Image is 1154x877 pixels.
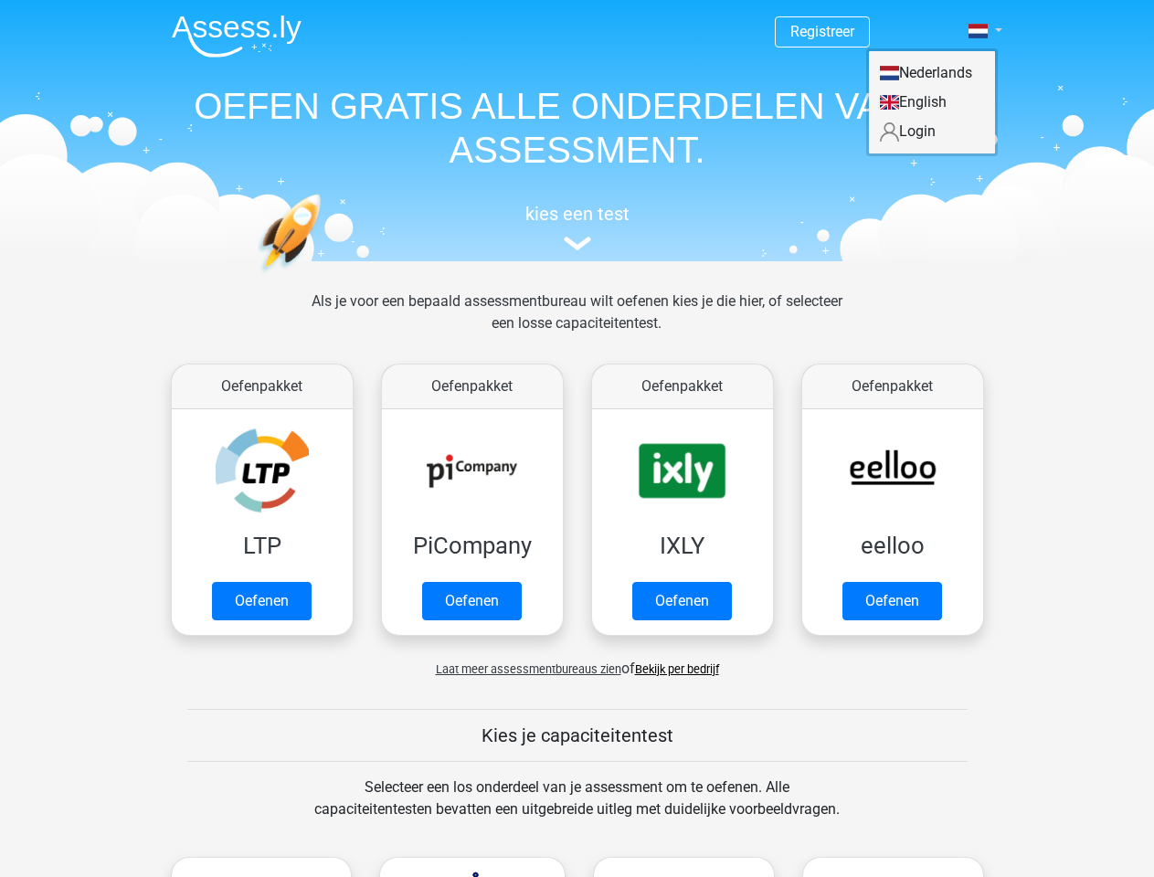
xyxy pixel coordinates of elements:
a: Oefenen [842,582,942,620]
img: oefenen [258,194,392,359]
img: Assessly [172,15,302,58]
h5: Kies je capaciteitentest [187,724,968,746]
span: Laat meer assessmentbureaus zien [436,662,621,676]
a: kies een test [157,203,998,251]
img: assessment [564,237,591,250]
a: English [869,88,995,117]
div: Selecteer een los onderdeel van je assessment om te oefenen. Alle capaciteitentesten bevatten een... [297,777,857,842]
h5: kies een test [157,203,998,225]
a: Nederlands [869,58,995,88]
h1: OEFEN GRATIS ALLE ONDERDELEN VAN JE ASSESSMENT. [157,84,998,172]
a: Bekijk per bedrijf [635,662,719,676]
a: Oefenen [212,582,312,620]
div: Als je voor een bepaald assessmentbureau wilt oefenen kies je die hier, of selecteer een losse ca... [297,291,857,356]
a: Registreer [790,23,854,40]
a: Login [869,117,995,146]
a: Oefenen [422,582,522,620]
div: of [157,643,998,680]
a: Oefenen [632,582,732,620]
